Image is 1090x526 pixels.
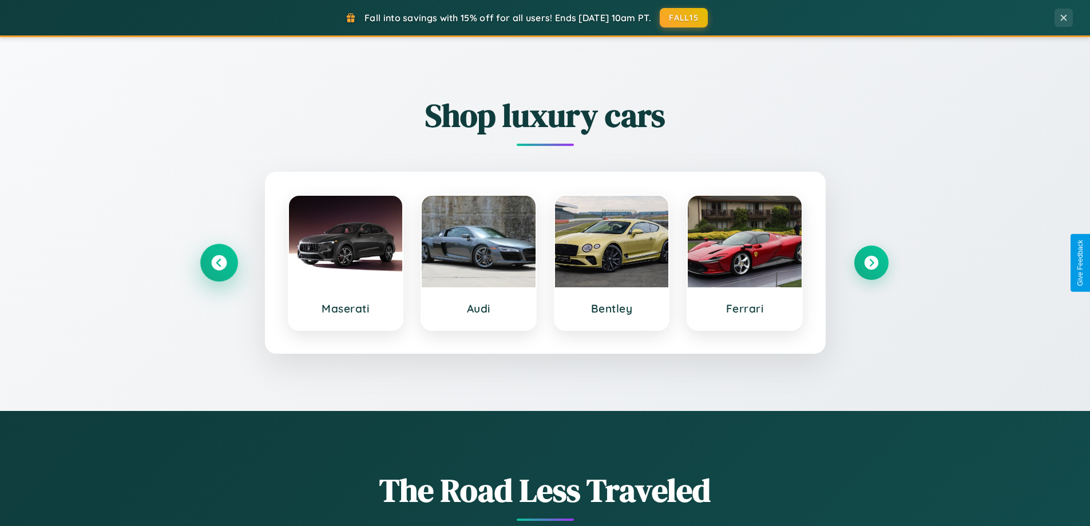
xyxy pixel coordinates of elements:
[433,302,524,315] h3: Audi
[1076,240,1084,286] div: Give Feedback
[566,302,657,315] h3: Bentley
[202,93,889,137] h2: Shop luxury cars
[699,302,790,315] h3: Ferrari
[300,302,391,315] h3: Maserati
[364,12,651,23] span: Fall into savings with 15% off for all users! Ends [DATE] 10am PT.
[660,8,708,27] button: FALL15
[202,468,889,512] h1: The Road Less Traveled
